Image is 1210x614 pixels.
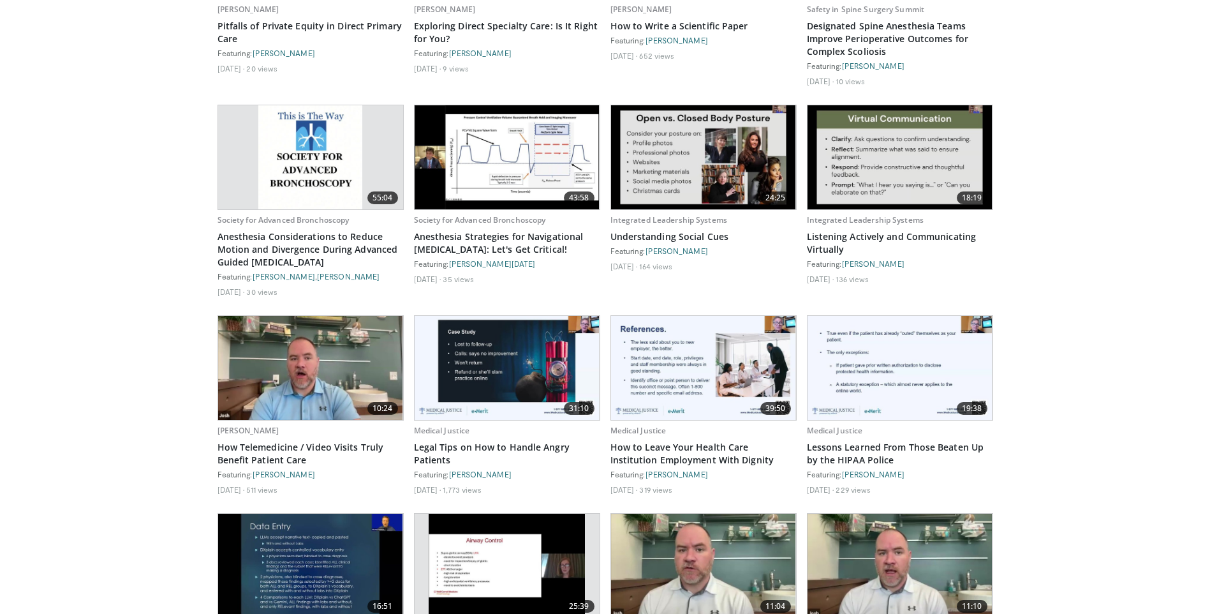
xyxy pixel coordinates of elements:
[836,76,865,86] li: 10 views
[218,20,404,45] a: Pitfalls of Private Equity in Direct Primary Care
[218,441,404,467] a: How Telemedicine / Video Visits Truly Benefit Patient Care
[807,61,993,71] div: Featuring:
[610,261,638,271] li: [DATE]
[218,63,245,73] li: [DATE]
[807,441,993,467] a: Lessons Learned From Those Beaten Up by the HIPAA Police
[415,105,600,209] img: 6c0942fd-43f0-4250-a8ad-7b707e27d33c.620x360_q85_upscale.jpg
[414,20,600,45] a: Exploring Direct Specialty Care: Is It Right for You?
[807,274,834,284] li: [DATE]
[414,48,600,58] div: Featuring:
[414,469,600,479] div: Featuring:
[218,316,403,420] a: 10:24
[639,50,674,61] li: 652 views
[611,316,796,420] a: 39:50
[414,425,470,436] a: Medical Justice
[807,4,925,15] a: Safety in Spine Surgery Summit
[610,230,797,243] a: Understanding Social Cues
[414,484,441,495] li: [DATE]
[414,258,600,269] div: Featuring:
[610,35,797,45] div: Featuring:
[957,402,987,415] span: 19:38
[218,316,403,420] img: b4b8930c-df45-41dd-9bf5-1ffafa17e17e.620x360_q85_upscale.jpg
[564,600,594,613] span: 25:39
[760,600,791,613] span: 11:04
[808,105,992,209] a: 18:19
[807,76,834,86] li: [DATE]
[218,48,404,58] div: Featuring:
[807,214,924,225] a: Integrated Leadership Systems
[449,259,536,268] a: [PERSON_NAME][DATE]
[317,272,380,281] a: [PERSON_NAME]
[218,287,245,297] li: [DATE]
[808,316,992,420] img: 9b3b54c1-c642-4a7b-b397-34a831f77d83.620x360_q85_upscale.jpg
[414,63,441,73] li: [DATE]
[415,316,600,420] a: 31:10
[253,49,315,57] a: [PERSON_NAME]
[367,191,398,204] span: 55:04
[760,191,791,204] span: 24:25
[218,469,404,479] div: Featuring:
[449,470,512,479] a: [PERSON_NAME]
[610,484,638,495] li: [DATE]
[646,470,708,479] a: [PERSON_NAME]
[443,274,474,284] li: 35 views
[610,214,727,225] a: Integrated Leadership Systems
[646,246,708,255] a: [PERSON_NAME]
[218,425,279,436] a: [PERSON_NAME]
[808,105,992,209] img: 3cb4bc9e-5bd9-4183-80d4-1ff49af6d3f1.620x360_q85_upscale.jpg
[760,402,791,415] span: 39:50
[807,20,993,58] a: Designated Spine Anesthesia Teams Improve Perioperative Outcomes for Complex Scoliosis
[610,4,672,15] a: [PERSON_NAME]
[253,272,315,281] a: [PERSON_NAME]
[639,484,672,495] li: 319 views
[807,469,993,479] div: Featuring:
[611,105,796,209] img: 1ecc6ed0-b2cf-41ca-9c61-1ca0e46743c2.620x360_q85_upscale.jpg
[218,230,404,269] a: Anesthesia Considerations to Reduce Motion and Divergence During Advanced Guided [MEDICAL_DATA]
[414,274,441,284] li: [DATE]
[807,258,993,269] div: Featuring:
[246,287,277,297] li: 30 views
[258,105,362,209] img: ebfe4af5-1817-4071-96b6-072396e9fe73.620x360_q85_upscale.jpg
[807,484,834,495] li: [DATE]
[610,246,797,256] div: Featuring:
[414,230,600,256] a: Anesthesia Strategies for Navigational [MEDICAL_DATA]: Let's Get Critical!
[842,259,904,268] a: [PERSON_NAME]
[414,441,600,467] a: Legal Tips on How to Handle Angry Patients
[842,61,904,70] a: [PERSON_NAME]
[842,470,904,479] a: [PERSON_NAME]
[218,105,403,209] a: 55:04
[639,261,672,271] li: 164 views
[957,600,987,613] span: 11:10
[807,230,993,256] a: Listening Actively and Communicating Virtually
[246,484,277,495] li: 511 views
[610,425,667,436] a: Medical Justice
[611,105,796,209] a: 24:25
[218,271,404,281] div: Featuring: ,
[449,49,512,57] a: [PERSON_NAME]
[610,20,797,33] a: How to Write a Scientific Paper
[414,4,476,15] a: [PERSON_NAME]
[415,316,600,420] img: 4f6bc687-2577-4dad-9779-323188f148db.620x360_q85_upscale.jpg
[646,36,708,45] a: [PERSON_NAME]
[246,63,277,73] li: 20 views
[218,214,350,225] a: Society for Advanced Bronchoscopy
[367,600,398,613] span: 16:51
[218,4,279,15] a: [PERSON_NAME]
[807,425,863,436] a: Medical Justice
[611,316,796,420] img: eec25bb2-50fc-4801-9992-08595ecc5ff1.620x360_q85_upscale.jpg
[253,470,315,479] a: [PERSON_NAME]
[808,316,992,420] a: 19:38
[957,191,987,204] span: 18:19
[836,484,871,495] li: 229 views
[414,214,546,225] a: Society for Advanced Bronchoscopy
[564,191,594,204] span: 43:58
[415,105,600,209] a: 43:58
[610,441,797,467] a: How to Leave Your Health Care Institution Employment With Dignity
[443,484,482,495] li: 1,773 views
[564,402,594,415] span: 31:10
[367,402,398,415] span: 10:24
[443,63,469,73] li: 9 views
[218,484,245,495] li: [DATE]
[610,469,797,479] div: Featuring:
[836,274,869,284] li: 136 views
